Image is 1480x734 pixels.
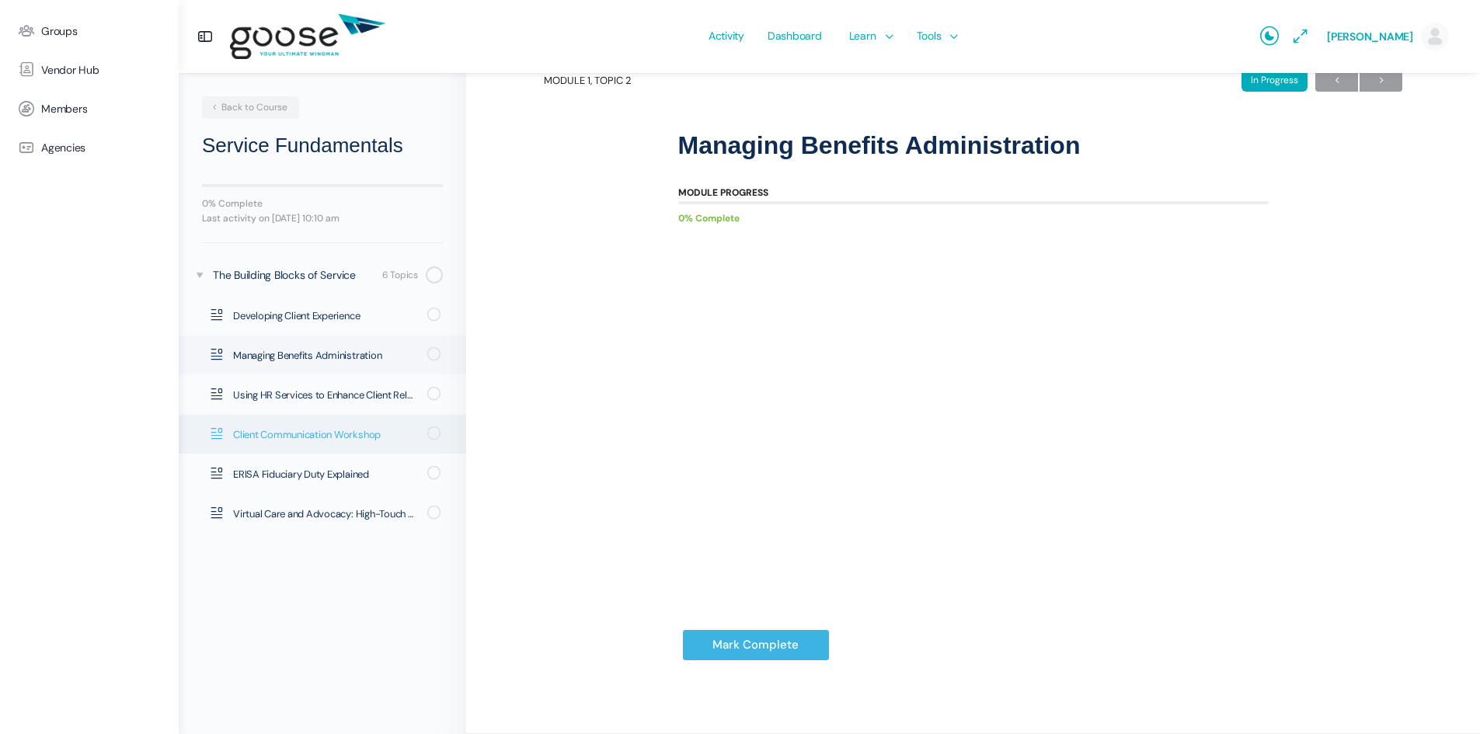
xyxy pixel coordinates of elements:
a: Managing Benefits Administration [179,336,466,374]
a: Virtual Care and Advocacy: High-Touch Strategies for Self-Funded and Fully Insured Clients [179,494,466,533]
h1: Managing Benefits Administration [678,130,1269,160]
a: ←Previous [1315,68,1358,92]
span: Module 1, Topic 2 [544,75,631,85]
div: In Progress [1241,68,1308,92]
span: Client Communication Workshop [233,427,417,443]
span: Agencies [41,141,85,155]
input: Mark Complete [682,629,830,661]
span: → [1360,70,1402,91]
span: Developing Client Experience [233,308,417,324]
a: Groups [8,12,171,50]
span: Back to Course [210,101,287,113]
span: Groups [41,25,78,38]
a: Agencies [8,128,171,167]
span: Virtual Care and Advocacy: High-Touch Strategies for Self-Funded and Fully Insured Clients [233,506,417,522]
div: 0% Complete [678,208,1253,229]
span: [PERSON_NAME] [1327,30,1413,43]
a: Developing Client Experience [179,296,466,335]
div: Module Progress [678,188,768,197]
span: Using HR Services to Enhance Client Relationships [233,388,417,403]
span: ← [1315,70,1358,91]
span: Managing Benefits Administration [233,348,417,364]
a: Client Communication Workshop [179,415,466,454]
div: The Building Blocks of Service [213,266,378,284]
a: Back to Course [202,96,299,119]
a: The Building Blocks of Service 6 Topics [179,255,466,295]
span: Vendor Hub [41,64,99,77]
a: Using HR Services to Enhance Client Relationships [179,375,466,414]
div: Last activity on [DATE] 10:10 am [202,214,443,223]
span: ERISA Fiduciary Duty Explained [233,467,417,482]
h2: Service Fundamentals [202,130,443,161]
a: Vendor Hub [8,50,171,89]
iframe: Chat Widget [1402,659,1480,734]
div: 0% Complete [202,199,443,208]
div: 6 Topics [382,268,418,283]
a: Next→ [1360,68,1402,92]
span: Members [41,103,87,116]
a: Members [8,89,171,128]
a: ERISA Fiduciary Duty Explained [179,454,466,493]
